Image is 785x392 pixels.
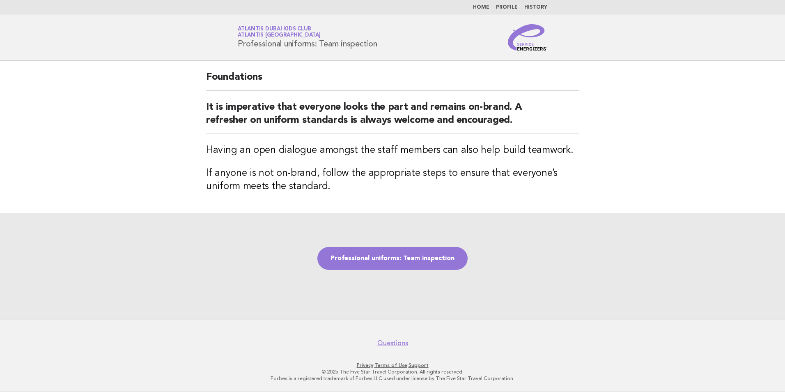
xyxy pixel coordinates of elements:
[524,5,547,10] a: History
[317,247,468,270] a: Professional uniforms: Team inspection
[141,375,644,382] p: Forbes is a registered trademark of Forbes LLC used under license by The Five Star Travel Corpora...
[206,144,579,157] h3: Having an open dialogue amongst the staff members can also help build teamwork.
[508,24,547,51] img: Service Energizers
[238,27,377,48] h1: Professional uniforms: Team inspection
[206,167,579,193] h3: If anyone is not on-brand, follow the appropriate steps to ensure that everyone’s uniform meets t...
[496,5,518,10] a: Profile
[377,339,408,347] a: Questions
[206,101,579,134] h2: It is imperative that everyone looks the part and remains on-brand. A refresher on uniform standa...
[206,71,579,91] h2: Foundations
[374,362,407,368] a: Terms of Use
[141,362,644,369] p: · ·
[141,369,644,375] p: © 2025 The Five Star Travel Corporation. All rights reserved.
[238,26,321,38] a: Atlantis Dubai Kids ClubAtlantis [GEOGRAPHIC_DATA]
[473,5,489,10] a: Home
[409,362,429,368] a: Support
[238,33,321,38] span: Atlantis [GEOGRAPHIC_DATA]
[357,362,373,368] a: Privacy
